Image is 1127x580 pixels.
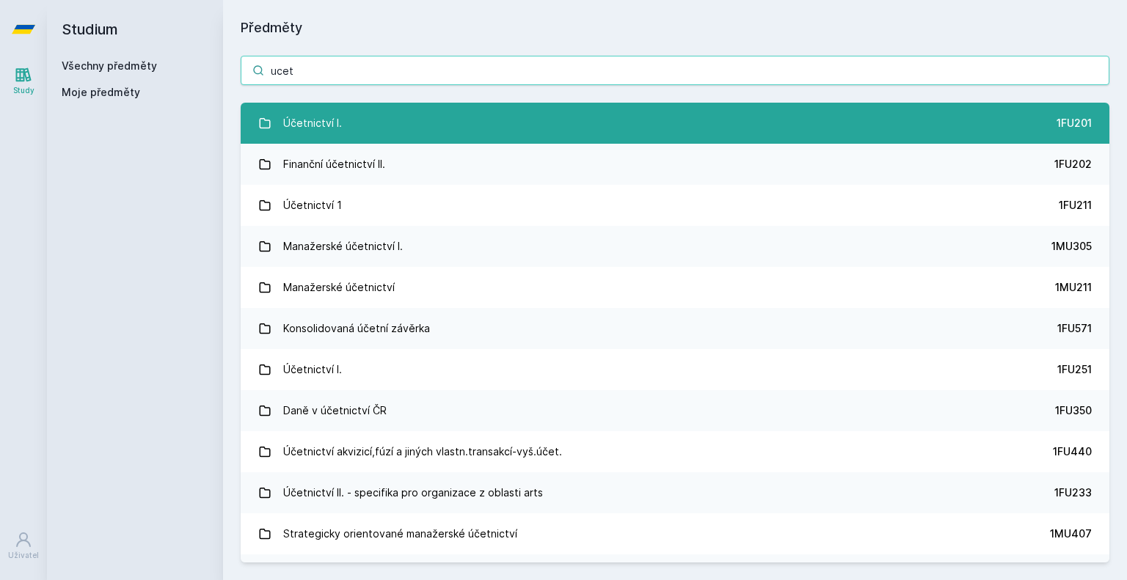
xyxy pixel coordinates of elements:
[241,103,1109,144] a: Účetnictví I. 1FU201
[283,314,430,343] div: Konsolidovaná účetní závěrka
[8,550,39,561] div: Uživatel
[1051,239,1092,254] div: 1MU305
[62,59,157,72] a: Všechny předměty
[1057,116,1092,131] div: 1FU201
[283,232,403,261] div: Manažerské účetnictví I.
[241,267,1109,308] a: Manažerské účetnictví 1MU211
[283,519,517,548] div: Strategicky orientované manažerské účetnictví
[283,396,387,425] div: Daně v účetnictví ČR
[1055,280,1092,295] div: 1MU211
[283,478,543,507] div: Účetnictví II. - specifika pro organizace z oblasti arts
[1053,444,1092,459] div: 1FU440
[241,472,1109,513] a: Účetnictví II. - specifika pro organizace z oblasti arts 1FU233
[241,513,1109,554] a: Strategicky orientované manažerské účetnictví 1MU407
[283,150,385,179] div: Finanční účetnictví II.
[13,85,34,96] div: Study
[241,185,1109,226] a: Účetnictví 1 1FU211
[1057,362,1092,377] div: 1FU251
[1054,157,1092,172] div: 1FU202
[241,349,1109,390] a: Účetnictví I. 1FU251
[283,273,395,302] div: Manažerské účetnictví
[1054,485,1092,500] div: 1FU233
[1059,198,1092,213] div: 1FU211
[62,85,140,100] span: Moje předměty
[241,308,1109,349] a: Konsolidovaná účetní závěrka 1FU571
[241,18,1109,38] h1: Předměty
[283,355,342,384] div: Účetnictví I.
[1057,321,1092,336] div: 1FU571
[3,524,44,568] a: Uživatel
[283,109,342,138] div: Účetnictví I.
[241,431,1109,472] a: Účetnictví akvizicí,fúzí a jiných vlastn.transakcí-vyš.účet. 1FU440
[3,59,44,103] a: Study
[241,226,1109,267] a: Manažerské účetnictví I. 1MU305
[1050,526,1092,541] div: 1MU407
[283,191,342,220] div: Účetnictví 1
[1055,403,1092,418] div: 1FU350
[241,56,1109,85] input: Název nebo ident předmětu…
[283,437,562,466] div: Účetnictví akvizicí,fúzí a jiných vlastn.transakcí-vyš.účet.
[241,144,1109,185] a: Finanční účetnictví II. 1FU202
[241,390,1109,431] a: Daně v účetnictví ČR 1FU350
